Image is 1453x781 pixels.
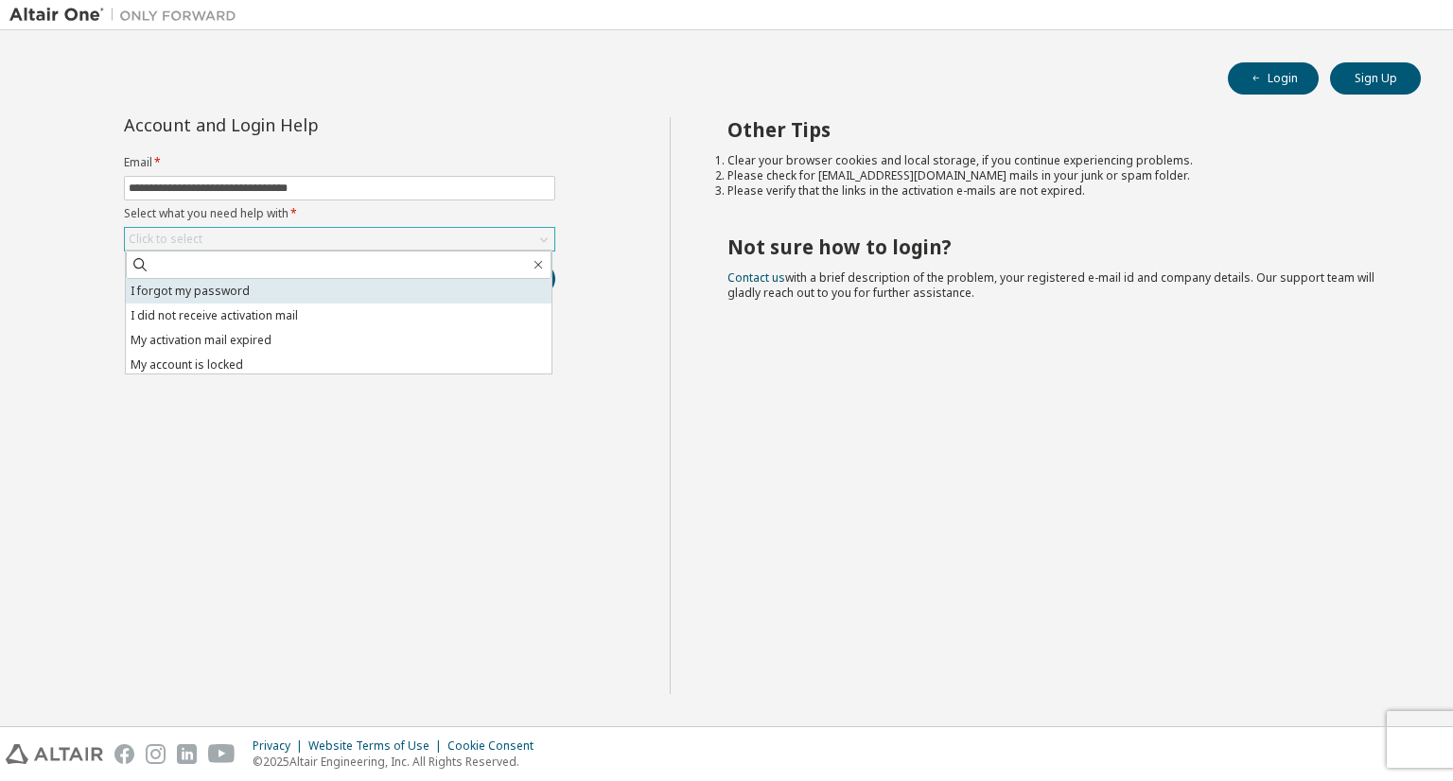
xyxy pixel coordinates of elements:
img: Altair One [9,6,246,25]
li: Clear your browser cookies and local storage, if you continue experiencing problems. [727,153,1388,168]
div: Website Terms of Use [308,738,447,754]
li: Please verify that the links in the activation e-mails are not expired. [727,183,1388,199]
button: Login [1228,62,1319,95]
button: Sign Up [1330,62,1421,95]
li: Please check for [EMAIL_ADDRESS][DOMAIN_NAME] mails in your junk or spam folder. [727,168,1388,183]
h2: Not sure how to login? [727,234,1388,259]
div: Privacy [253,738,308,754]
img: altair_logo.svg [6,744,103,764]
div: Click to select [129,232,202,247]
label: Email [124,155,555,170]
h2: Other Tips [727,117,1388,142]
img: linkedin.svg [177,744,197,764]
div: Click to select [125,228,554,251]
img: instagram.svg [146,744,166,764]
p: © 2025 Altair Engineering, Inc. All Rights Reserved. [253,754,545,770]
div: Account and Login Help [124,117,469,132]
div: Cookie Consent [447,738,545,754]
span: with a brief description of the problem, your registered e-mail id and company details. Our suppo... [727,269,1374,301]
a: Contact us [727,269,785,286]
img: facebook.svg [114,744,134,764]
li: I forgot my password [126,279,551,304]
img: youtube.svg [208,744,236,764]
label: Select what you need help with [124,206,555,221]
